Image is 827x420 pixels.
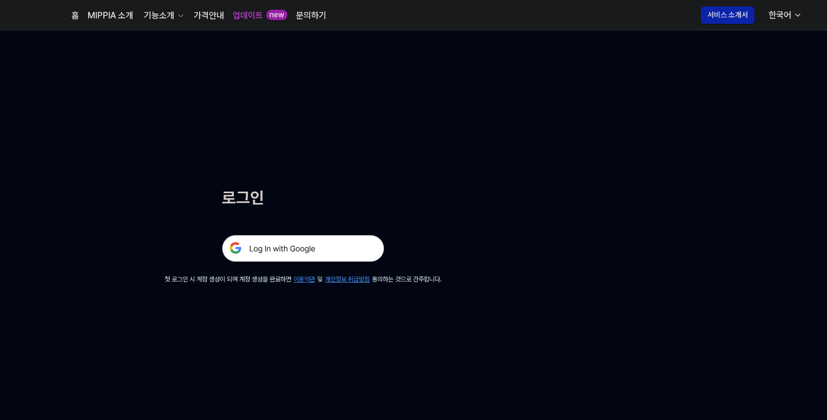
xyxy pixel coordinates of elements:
img: 구글 로그인 버튼 [222,235,384,262]
div: new [266,10,287,21]
a: 문의하기 [296,9,326,22]
div: 기능소개 [142,9,176,22]
a: 이용약관 [293,275,315,283]
button: 서비스 소개서 [701,6,754,24]
h1: 로그인 [222,186,384,209]
a: 홈 [71,9,79,22]
div: 첫 로그인 시 계정 생성이 되며 계정 생성을 완료하면 및 동의하는 것으로 간주합니다. [165,275,442,284]
a: 개인정보 취급방침 [325,275,370,283]
a: 가격안내 [194,9,224,22]
button: 한국어 [760,4,809,26]
a: 업데이트 [233,9,263,22]
div: 한국어 [766,9,793,22]
button: 기능소개 [142,9,185,22]
a: MIPPIA 소개 [88,9,133,22]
